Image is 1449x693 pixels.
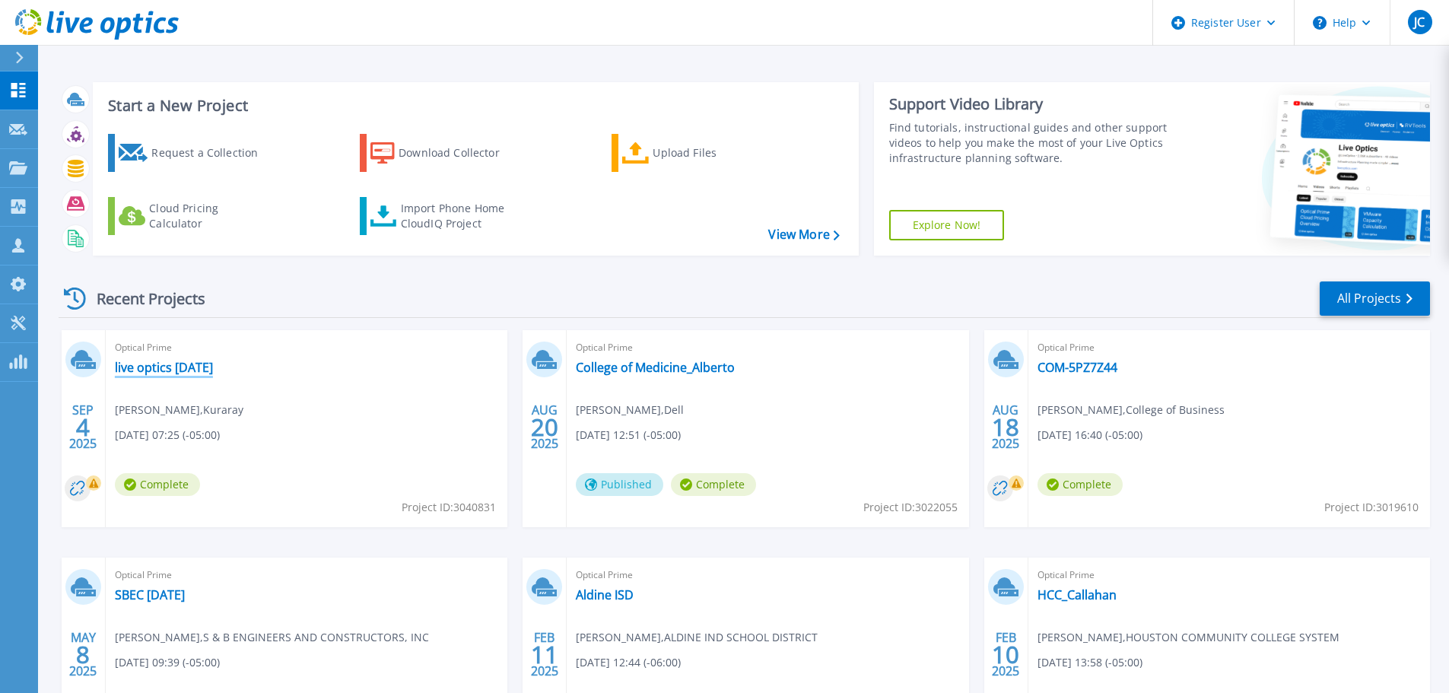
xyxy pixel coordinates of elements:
span: Optical Prime [115,339,498,356]
span: Optical Prime [576,339,959,356]
a: College of Medicine_Alberto [576,360,735,375]
span: [PERSON_NAME] , College of Business [1037,402,1225,418]
div: Upload Files [653,138,774,168]
span: Published [576,473,663,496]
a: All Projects [1320,281,1430,316]
span: 20 [531,421,558,434]
a: Request a Collection [108,134,278,172]
span: [PERSON_NAME] , ALDINE IND SCHOOL DISTRICT [576,629,818,646]
h3: Start a New Project [108,97,839,114]
div: FEB 2025 [530,627,559,682]
span: Optical Prime [1037,567,1421,583]
span: [DATE] 07:25 (-05:00) [115,427,220,443]
div: MAY 2025 [68,627,97,682]
span: 10 [992,648,1019,661]
span: Project ID: 3040831 [402,499,496,516]
a: SBEC [DATE] [115,587,185,602]
span: [DATE] 12:44 (-06:00) [576,654,681,671]
div: Support Video Library [889,94,1173,114]
a: Cloud Pricing Calculator [108,197,278,235]
span: Optical Prime [1037,339,1421,356]
div: FEB 2025 [991,627,1020,682]
span: [DATE] 13:58 (-05:00) [1037,654,1142,671]
span: Project ID: 3022055 [863,499,958,516]
a: Download Collector [360,134,529,172]
div: Request a Collection [151,138,273,168]
div: AUG 2025 [530,399,559,455]
span: [DATE] 16:40 (-05:00) [1037,427,1142,443]
span: 4 [76,421,90,434]
div: Recent Projects [59,280,226,317]
span: [PERSON_NAME] , HOUSTON COMMUNITY COLLEGE SYSTEM [1037,629,1339,646]
a: Upload Files [612,134,781,172]
div: Find tutorials, instructional guides and other support videos to help you make the most of your L... [889,120,1173,166]
span: JC [1414,16,1425,28]
span: 11 [531,648,558,661]
span: Optical Prime [576,567,959,583]
a: Explore Now! [889,210,1005,240]
span: Optical Prime [115,567,498,583]
span: Complete [1037,473,1123,496]
a: live optics [DATE] [115,360,213,375]
span: [DATE] 09:39 (-05:00) [115,654,220,671]
a: Aldine ISD [576,587,634,602]
a: View More [768,227,839,242]
div: SEP 2025 [68,399,97,455]
span: Project ID: 3019610 [1324,499,1419,516]
a: COM-5PZ7Z44 [1037,360,1117,375]
span: Complete [671,473,756,496]
span: [PERSON_NAME] , Kuraray [115,402,243,418]
div: Import Phone Home CloudIQ Project [401,201,520,231]
span: [PERSON_NAME] , S & B ENGINEERS AND CONSTRUCTORS, INC [115,629,429,646]
div: Download Collector [399,138,520,168]
a: HCC_Callahan [1037,587,1117,602]
div: Cloud Pricing Calculator [149,201,271,231]
div: AUG 2025 [991,399,1020,455]
span: Complete [115,473,200,496]
span: 8 [76,648,90,661]
span: 18 [992,421,1019,434]
span: [PERSON_NAME] , Dell [576,402,684,418]
span: [DATE] 12:51 (-05:00) [576,427,681,443]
